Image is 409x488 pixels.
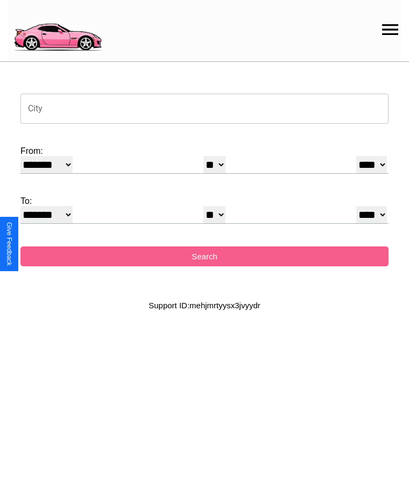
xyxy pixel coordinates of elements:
label: To: [20,196,389,206]
div: Give Feedback [5,222,13,266]
label: From: [20,146,389,156]
button: Search [20,246,389,266]
p: Support ID: mehjmrtyysx3jvyydr [149,298,260,313]
img: logo [8,5,107,54]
